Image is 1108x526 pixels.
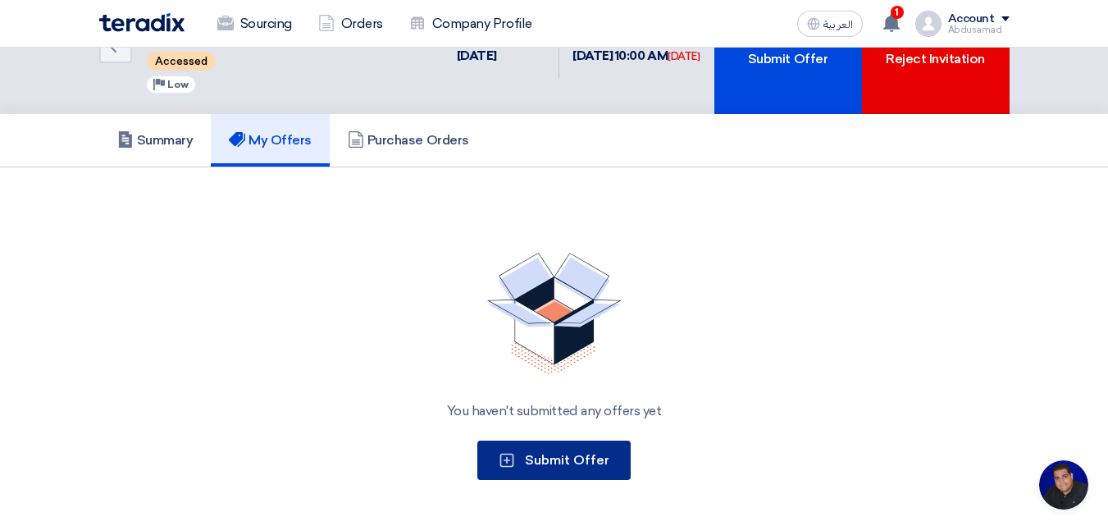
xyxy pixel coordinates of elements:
span: 1 [891,6,904,19]
span: Low [167,79,189,90]
span: Submit Offer [525,452,609,468]
div: Account [948,12,995,26]
h5: Purchase Orders [348,132,469,149]
span: Accessed [147,52,216,71]
a: My Offers [211,114,330,167]
img: No Quotations Found! [487,253,622,375]
div: [DATE] [457,47,546,66]
a: Orders [305,6,396,42]
div: [DATE] 10:00 AM [572,47,700,66]
div: [DATE] [668,48,700,65]
img: profile_test.png [915,11,942,37]
div: Open chat [1039,460,1088,510]
a: Purchase Orders [330,114,487,167]
a: Sourcing [204,6,305,42]
button: العربية [797,11,863,37]
h5: Summary [117,132,194,149]
img: Teradix logo [99,13,185,32]
span: العربية [823,19,853,30]
div: You haven't submitted any offers yet [119,401,990,421]
div: Abdusamad [948,25,1010,34]
a: Company Profile [396,6,545,42]
a: Summary [99,114,212,167]
h5: My Offers [229,132,312,149]
button: Submit Offer [477,441,631,480]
